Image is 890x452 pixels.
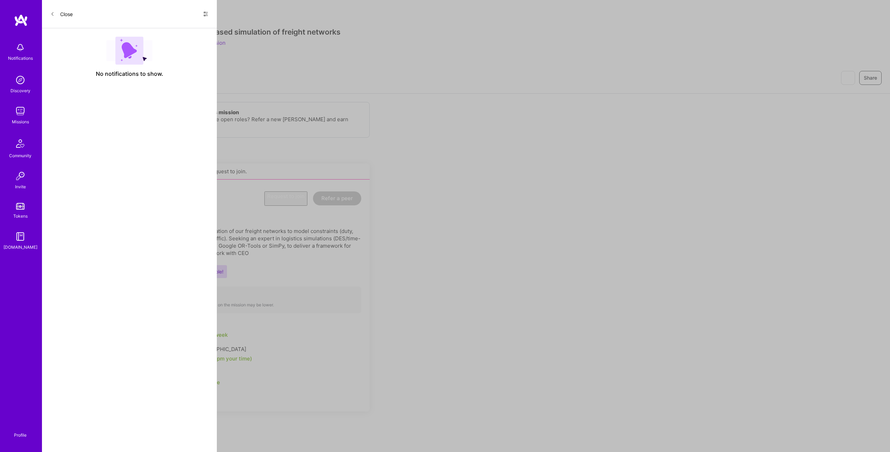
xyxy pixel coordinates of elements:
[13,212,28,220] div: Tokens
[96,70,163,78] span: No notifications to show.
[106,37,152,65] img: empty
[13,104,27,118] img: teamwork
[3,243,37,251] div: [DOMAIN_NAME]
[12,135,29,152] img: Community
[13,169,27,183] img: Invite
[15,183,26,190] div: Invite
[16,203,24,210] img: tokens
[14,14,28,27] img: logo
[50,8,73,20] button: Close
[13,229,27,243] img: guide book
[14,431,27,438] div: Profile
[9,152,31,159] div: Community
[12,118,29,125] div: Missions
[10,87,30,94] div: Discovery
[8,54,33,62] div: Notifications
[13,73,27,87] img: discovery
[13,41,27,54] img: bell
